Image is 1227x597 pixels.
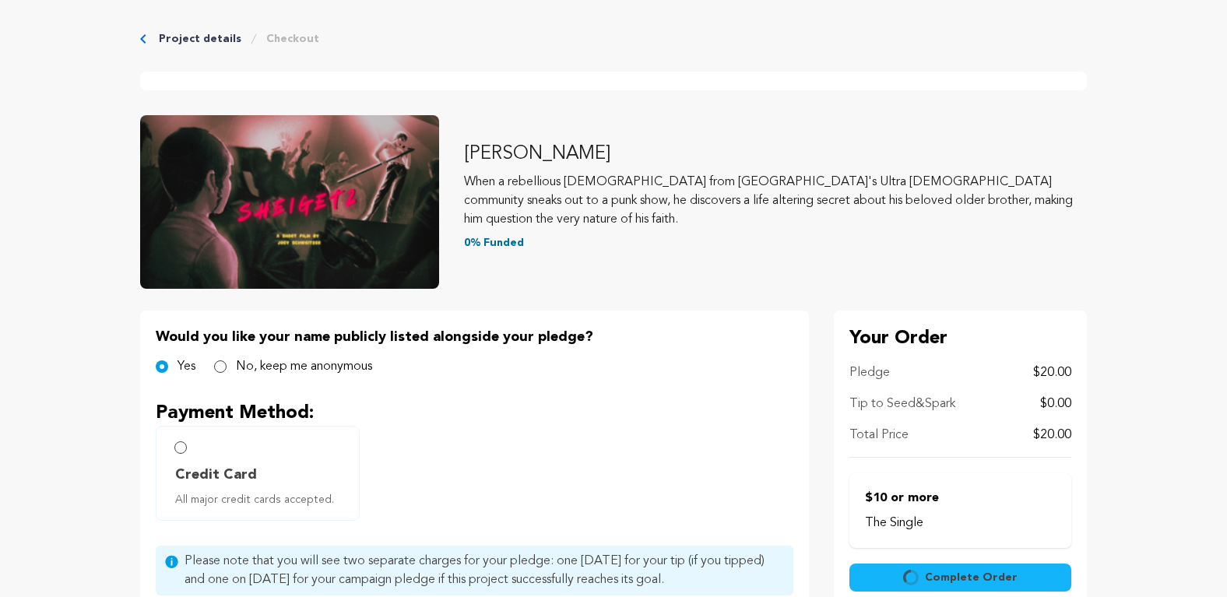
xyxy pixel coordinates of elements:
[1040,395,1071,413] p: $0.00
[925,570,1018,585] span: Complete Order
[464,235,1087,251] p: 0% Funded
[849,426,909,444] p: Total Price
[464,142,1087,167] p: [PERSON_NAME]
[1033,363,1071,382] p: $20.00
[849,326,1071,351] p: Your Order
[140,31,1087,47] div: Breadcrumb
[175,464,257,486] span: Credit Card
[849,363,890,382] p: Pledge
[865,514,1056,532] p: The Single
[178,357,195,376] label: Yes
[159,31,241,47] a: Project details
[865,489,1056,507] p: $10 or more
[156,326,793,348] p: Would you like your name publicly listed alongside your pledge?
[266,31,319,47] a: Checkout
[849,395,955,413] p: Tip to Seed&Spark
[849,564,1071,592] button: Complete Order
[185,552,784,589] span: Please note that you will see two separate charges for your pledge: one [DATE] for your tip (if y...
[175,492,346,507] span: All major credit cards accepted.
[236,357,372,376] label: No, keep me anonymous
[464,173,1087,229] p: When a rebellious [DEMOGRAPHIC_DATA] from [GEOGRAPHIC_DATA]'s Ultra [DEMOGRAPHIC_DATA] community ...
[1033,426,1071,444] p: $20.00
[156,401,793,426] p: Payment Method:
[140,115,439,289] img: Sheigetz image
